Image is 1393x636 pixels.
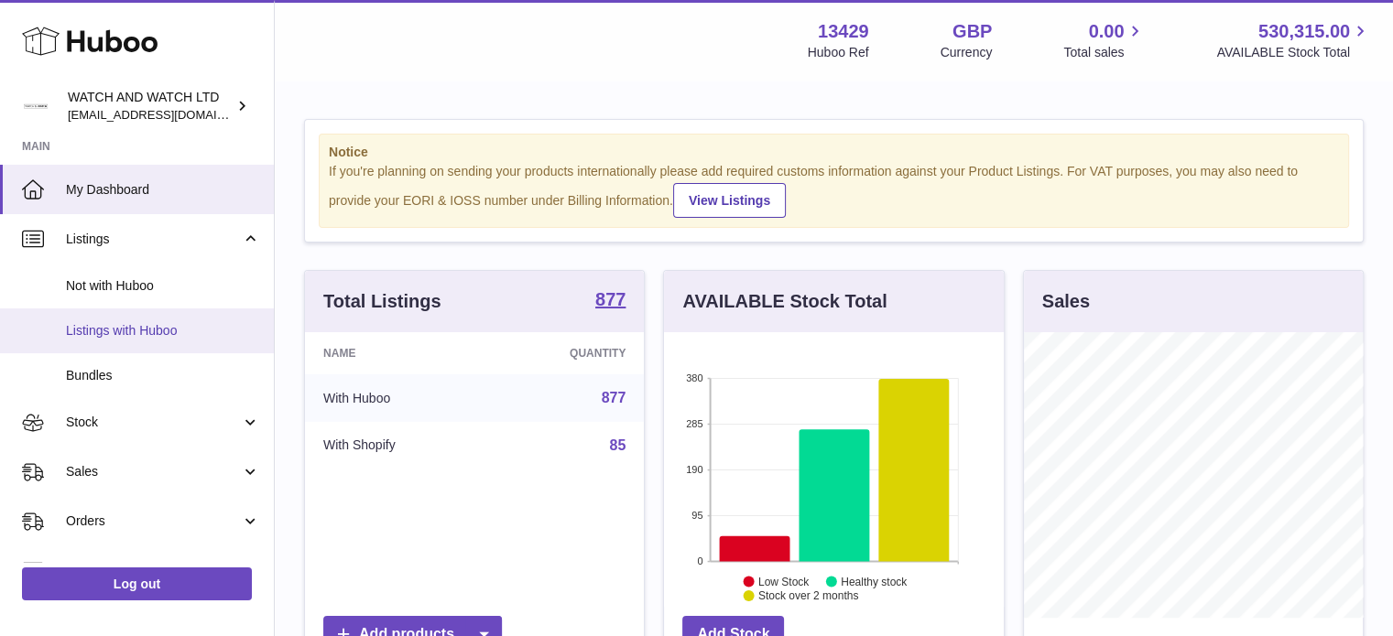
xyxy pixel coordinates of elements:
span: My Dashboard [66,181,260,199]
strong: GBP [952,19,992,44]
div: Huboo Ref [808,44,869,61]
text: 190 [686,464,702,475]
a: 530,315.00 AVAILABLE Stock Total [1216,19,1371,61]
img: internalAdmin-13429@internal.huboo.com [22,92,49,120]
span: AVAILABLE Stock Total [1216,44,1371,61]
strong: Notice [329,144,1339,161]
th: Name [305,332,488,374]
strong: 877 [595,290,626,308]
a: Log out [22,567,252,600]
text: Low Stock [758,575,810,587]
text: 380 [686,372,702,383]
h3: AVAILABLE Stock Total [682,289,887,314]
a: 877 [602,390,626,405]
a: 0.00 Total sales [1063,19,1145,61]
text: 95 [692,510,703,521]
text: 0 [698,555,703,566]
text: 285 [686,418,702,429]
a: 877 [595,290,626,312]
span: Sales [66,463,241,480]
span: Not with Huboo [66,277,260,295]
span: Bundles [66,367,260,384]
h3: Total Listings [323,289,441,314]
span: 530,315.00 [1258,19,1350,44]
span: Listings with Huboo [66,322,260,340]
span: [EMAIL_ADDRESS][DOMAIN_NAME] [68,107,269,122]
div: Currency [941,44,993,61]
span: Stock [66,414,241,431]
h3: Sales [1042,289,1090,314]
div: If you're planning on sending your products internationally please add required customs informati... [329,163,1339,218]
td: With Shopify [305,422,488,469]
span: Total sales [1063,44,1145,61]
strong: 13429 [818,19,869,44]
th: Quantity [488,332,645,374]
span: Listings [66,231,241,248]
span: 0.00 [1089,19,1125,44]
text: Healthy stock [841,575,908,587]
span: Orders [66,512,241,530]
a: 85 [610,437,626,453]
td: With Huboo [305,374,488,422]
span: Usage [66,562,260,579]
text: Stock over 2 months [758,589,858,602]
a: View Listings [673,183,786,218]
div: WATCH AND WATCH LTD [68,89,233,124]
